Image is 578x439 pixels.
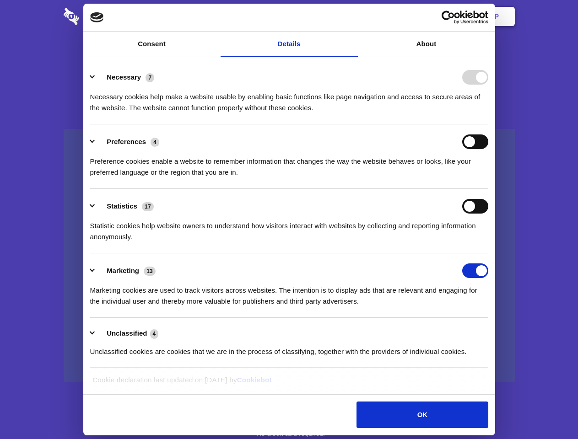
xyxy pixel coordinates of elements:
span: 4 [151,138,159,147]
div: Unclassified cookies are cookies that we are in the process of classifying, together with the pro... [90,339,488,357]
span: 7 [146,73,154,82]
a: Usercentrics Cookiebot - opens in a new window [408,11,488,24]
label: Preferences [107,138,146,145]
div: Necessary cookies help make a website usable by enabling basic functions like page navigation and... [90,85,488,113]
button: Marketing (13) [90,263,162,278]
h1: Eliminate Slack Data Loss. [64,41,515,74]
a: Cookiebot [237,376,272,384]
a: About [358,32,495,57]
label: Statistics [107,202,137,210]
a: Contact [371,2,413,31]
label: Necessary [107,73,141,81]
a: Pricing [269,2,308,31]
a: Details [221,32,358,57]
label: Marketing [107,267,139,274]
button: Preferences (4) [90,134,165,149]
div: Statistic cookies help website owners to understand how visitors interact with websites by collec... [90,214,488,242]
button: Necessary (7) [90,70,160,85]
button: Unclassified (4) [90,328,164,339]
span: 4 [150,329,159,338]
div: Marketing cookies are used to track visitors across websites. The intention is to display ads tha... [90,278,488,307]
a: Wistia video thumbnail [64,129,515,383]
a: Consent [83,32,221,57]
button: Statistics (17) [90,199,160,214]
a: Login [415,2,455,31]
h4: Auto-redaction of sensitive data, encrypted data sharing and self-destructing private chats. Shar... [64,83,515,113]
span: 13 [144,267,156,276]
div: Preference cookies enable a website to remember information that changes the way the website beha... [90,149,488,178]
div: Cookie declaration last updated on [DATE] by [86,375,492,392]
button: OK [357,402,488,428]
iframe: Drift Widget Chat Controller [532,393,567,428]
img: logo [90,12,104,22]
span: 17 [142,202,154,211]
img: logo-wordmark-white-trans-d4663122ce5f474addd5e946df7df03e33cb6a1c49d2221995e7729f52c070b2.svg [64,8,142,25]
